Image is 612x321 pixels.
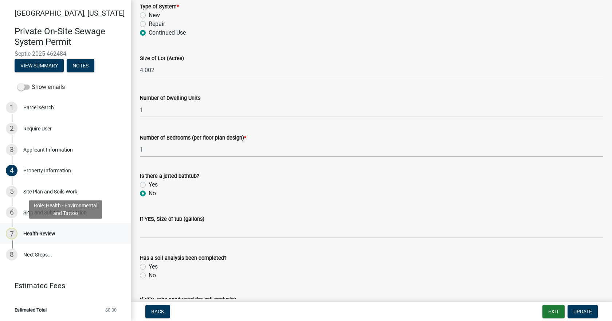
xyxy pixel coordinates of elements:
div: 8 [6,249,17,261]
label: Number of Dwelling Units [140,96,200,101]
div: Site Plan and Soils Work [23,189,77,194]
span: Update [573,309,592,314]
label: New [149,11,160,20]
label: If YES, Size of tub (gallons) [140,217,204,222]
div: Require User [23,126,52,131]
label: Continued Use [149,28,186,37]
div: Role: Health - Environmental and Tattoo [29,200,102,219]
div: Parcel search [23,105,54,110]
label: Repair [149,20,165,28]
button: View Summary [15,59,64,72]
div: Health Review [23,231,55,236]
div: 2 [6,123,17,134]
button: Exit [542,305,565,318]
div: 5 [6,186,17,197]
div: Applicant Information [23,147,73,152]
label: Yes [149,262,158,271]
wm-modal-confirm: Summary [15,63,64,69]
button: Notes [67,59,94,72]
label: Yes [149,180,158,189]
div: Property Information [23,168,71,173]
div: Sign and Submit Application [23,210,87,215]
div: 1 [6,102,17,113]
label: Is there a jetted bathtub? [140,174,199,179]
label: Number of Bedrooms (per floor plan design) [140,136,246,141]
span: Estimated Total [15,308,47,312]
wm-modal-confirm: Notes [67,63,94,69]
label: No [149,271,156,280]
button: Back [145,305,170,318]
div: 4 [6,165,17,176]
label: No [149,189,156,198]
label: Show emails [17,83,65,91]
label: If YES, Who conducted the soil analysis? [140,297,236,302]
span: [GEOGRAPHIC_DATA], [US_STATE] [15,9,125,17]
label: Has a soil analysis been completed? [140,256,227,261]
div: 7 [6,228,17,239]
label: Size of Lot (Acres) [140,56,184,61]
div: 3 [6,144,17,156]
h4: Private On-Site Sewage System Permit [15,26,125,47]
a: Estimated Fees [6,278,119,293]
span: Back [151,309,164,314]
label: Type of System [140,4,179,9]
button: Update [568,305,598,318]
div: 6 [6,207,17,218]
span: $0.00 [105,308,117,312]
span: Septic-2025-462484 [15,50,117,57]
